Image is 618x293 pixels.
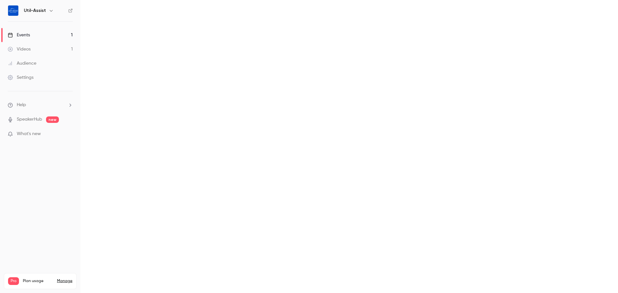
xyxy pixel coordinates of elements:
div: Audience [8,60,36,67]
span: Plan usage [23,279,53,284]
span: Help [17,102,26,108]
h6: Util-Assist [24,7,46,14]
a: Manage [57,279,72,284]
div: Settings [8,74,33,81]
img: Util-Assist [8,5,18,16]
li: help-dropdown-opener [8,102,73,108]
span: new [46,116,59,123]
a: SpeakerHub [17,116,42,123]
span: What's new [17,131,41,137]
iframe: Noticeable Trigger [65,131,73,137]
span: Pro [8,277,19,285]
div: Events [8,32,30,38]
div: Videos [8,46,31,52]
